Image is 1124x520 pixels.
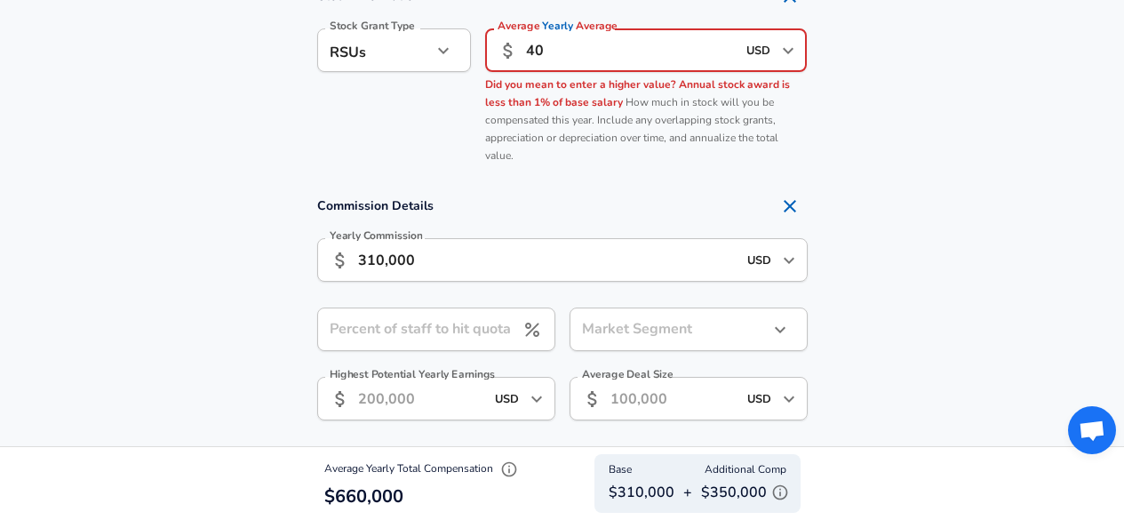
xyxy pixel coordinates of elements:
span: How much in stock will you be compensated this year. Include any overlapping stock grants, apprec... [485,95,778,163]
div: Open chat [1068,406,1116,454]
p: $310,000 [609,482,674,503]
span: Average Yearly Total Compensation [324,461,522,476]
label: Average Deal Size [582,369,674,380]
div: RSUs [317,28,432,72]
button: Explain Total Compensation [496,456,522,483]
span: Base [609,461,632,479]
button: Open [776,38,801,63]
span: Did you mean to enter a higher value? Annual stock award is less than 1% of base salary [485,77,790,109]
label: Yearly Commission [330,230,422,241]
input: USD [742,246,777,274]
span: Additional Comp [705,461,786,479]
label: Stock Grant Type [330,20,415,31]
input: 30 [317,308,514,351]
input: 100,000 [610,377,703,420]
input: USD [490,385,525,412]
input: 30,000 [358,238,703,282]
h4: Commission Details [317,188,808,224]
input: USD [741,36,777,64]
button: Remove Section [772,188,808,224]
label: Average Average [498,20,618,31]
input: 40,000 [526,28,737,72]
label: Highest Potential Yearly Earnings [330,369,495,380]
button: Open [777,387,801,412]
span: Yearly [542,19,573,34]
p: + [683,482,692,503]
p: $350,000 [701,479,793,506]
button: Explain Additional Compensation [767,479,793,506]
input: 200,000 [358,377,450,420]
input: USD [742,385,777,412]
button: Open [777,248,801,273]
button: Open [524,387,549,412]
